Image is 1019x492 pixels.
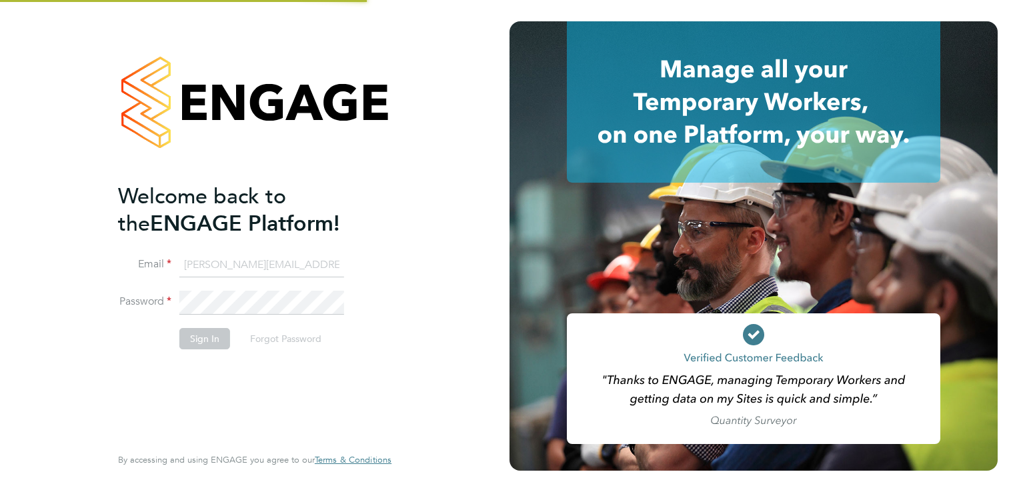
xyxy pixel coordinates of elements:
span: Terms & Conditions [315,454,391,465]
button: Sign In [179,328,230,349]
label: Email [118,257,171,271]
span: By accessing and using ENGAGE you agree to our [118,454,391,465]
span: Welcome back to the [118,183,286,237]
label: Password [118,295,171,309]
button: Forgot Password [239,328,332,349]
input: Enter your work email... [179,253,344,277]
a: Terms & Conditions [315,455,391,465]
h2: ENGAGE Platform! [118,183,378,237]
